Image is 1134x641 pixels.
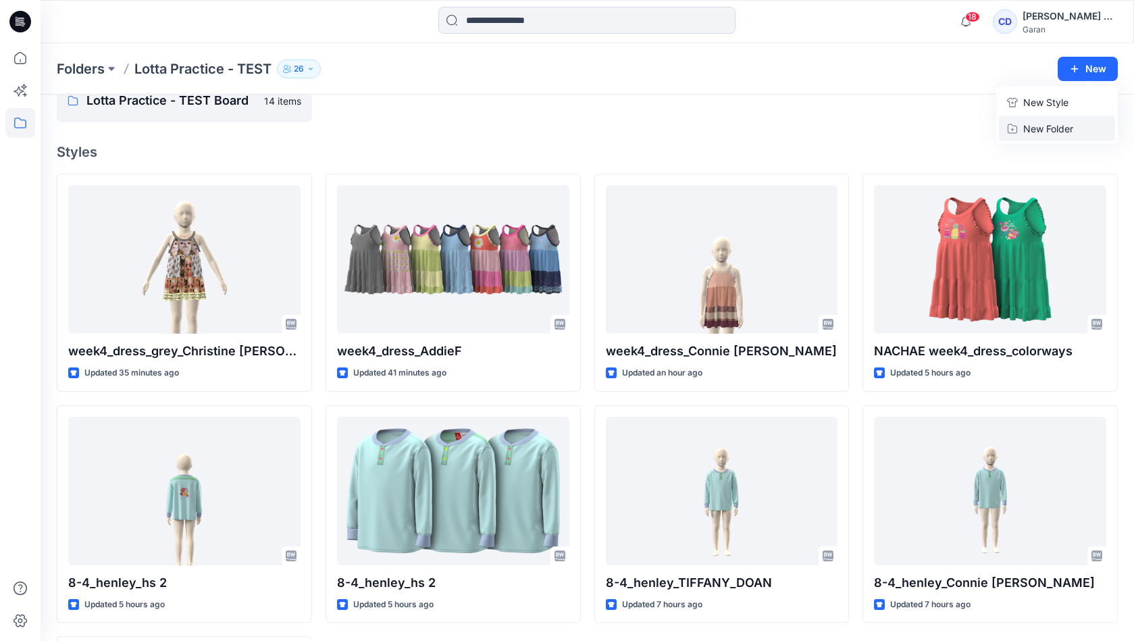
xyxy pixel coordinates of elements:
[606,185,838,334] a: week4_dress_Connie De La Cruz
[264,94,301,108] p: 14 items
[57,59,105,78] a: Folders
[337,573,569,592] p: 8-4_henley_hs 2
[353,598,434,612] p: Updated 5 hours ago
[134,59,272,78] p: Lotta Practice - TEST
[337,417,569,565] a: 8-4_henley_hs 2
[993,9,1017,34] div: CD
[84,598,165,612] p: Updated 5 hours ago
[606,573,838,592] p: 8-4_henley_TIFFANY_DOAN
[606,342,838,361] p: week4_dress_Connie [PERSON_NAME]
[57,144,1118,160] h4: Styles
[874,573,1106,592] p: 8-4_henley_Connie [PERSON_NAME]
[1058,57,1118,81] button: New
[68,185,301,334] a: week4_dress_grey_Christine Chang
[57,79,312,122] a: Lotta Practice - TEST Board14 items
[890,598,971,612] p: Updated 7 hours ago
[68,573,301,592] p: 8-4_henley_hs 2
[68,417,301,565] a: 8-4_henley_hs 2
[1023,24,1117,34] div: Garan
[874,185,1106,334] a: NACHAE week4_dress_colorways
[337,185,569,334] a: week4_dress_AddieF
[1023,8,1117,24] div: [PERSON_NAME] De La [PERSON_NAME]
[999,89,1115,116] a: New Style
[353,366,446,380] p: Updated 41 minutes ago
[890,366,971,380] p: Updated 5 hours ago
[84,366,179,380] p: Updated 35 minutes ago
[277,59,321,78] button: 26
[622,598,702,612] p: Updated 7 hours ago
[874,342,1106,361] p: NACHAE week4_dress_colorways
[294,61,304,76] p: 26
[1023,122,1073,136] p: New Folder
[68,342,301,361] p: week4_dress_grey_Christine [PERSON_NAME]
[1023,95,1068,111] p: New Style
[622,366,702,380] p: Updated an hour ago
[965,11,980,22] span: 18
[337,342,569,361] p: week4_dress_AddieF
[874,417,1106,565] a: 8-4_henley_Connie De La Cruz
[86,91,256,110] p: Lotta Practice - TEST Board
[606,417,838,565] a: 8-4_henley_TIFFANY_DOAN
